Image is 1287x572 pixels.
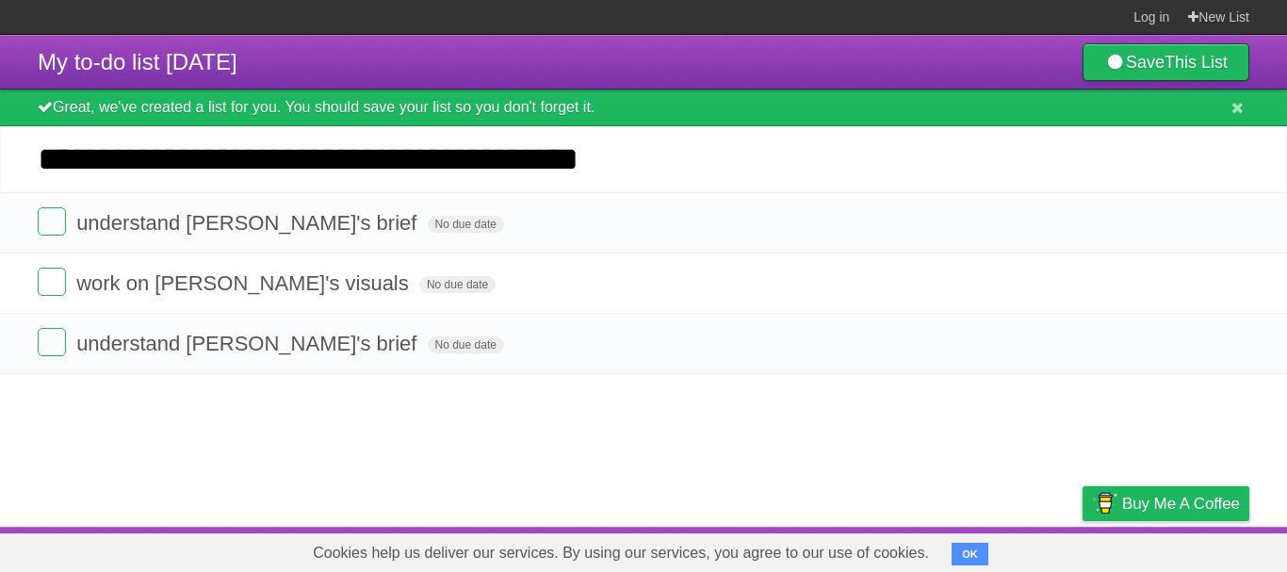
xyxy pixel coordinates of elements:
[1165,53,1228,72] b: This List
[428,336,504,353] span: No due date
[1131,531,1249,567] a: Suggest a feature
[428,216,504,233] span: No due date
[76,332,421,355] span: understand [PERSON_NAME]'s brief
[38,49,237,74] span: My to-do list [DATE]
[294,534,948,572] span: Cookies help us deliver our services. By using our services, you agree to our use of cookies.
[1058,531,1107,567] a: Privacy
[1092,487,1117,519] img: Buy me a coffee
[76,211,421,235] span: understand [PERSON_NAME]'s brief
[76,271,414,295] span: work on [PERSON_NAME]'s visuals
[419,276,496,293] span: No due date
[1122,487,1240,520] span: Buy me a coffee
[38,207,66,236] label: Done
[832,531,872,567] a: About
[38,268,66,296] label: Done
[1083,43,1249,81] a: SaveThis List
[952,543,988,565] button: OK
[894,531,970,567] a: Developers
[1083,486,1249,521] a: Buy me a coffee
[38,328,66,356] label: Done
[994,531,1035,567] a: Terms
